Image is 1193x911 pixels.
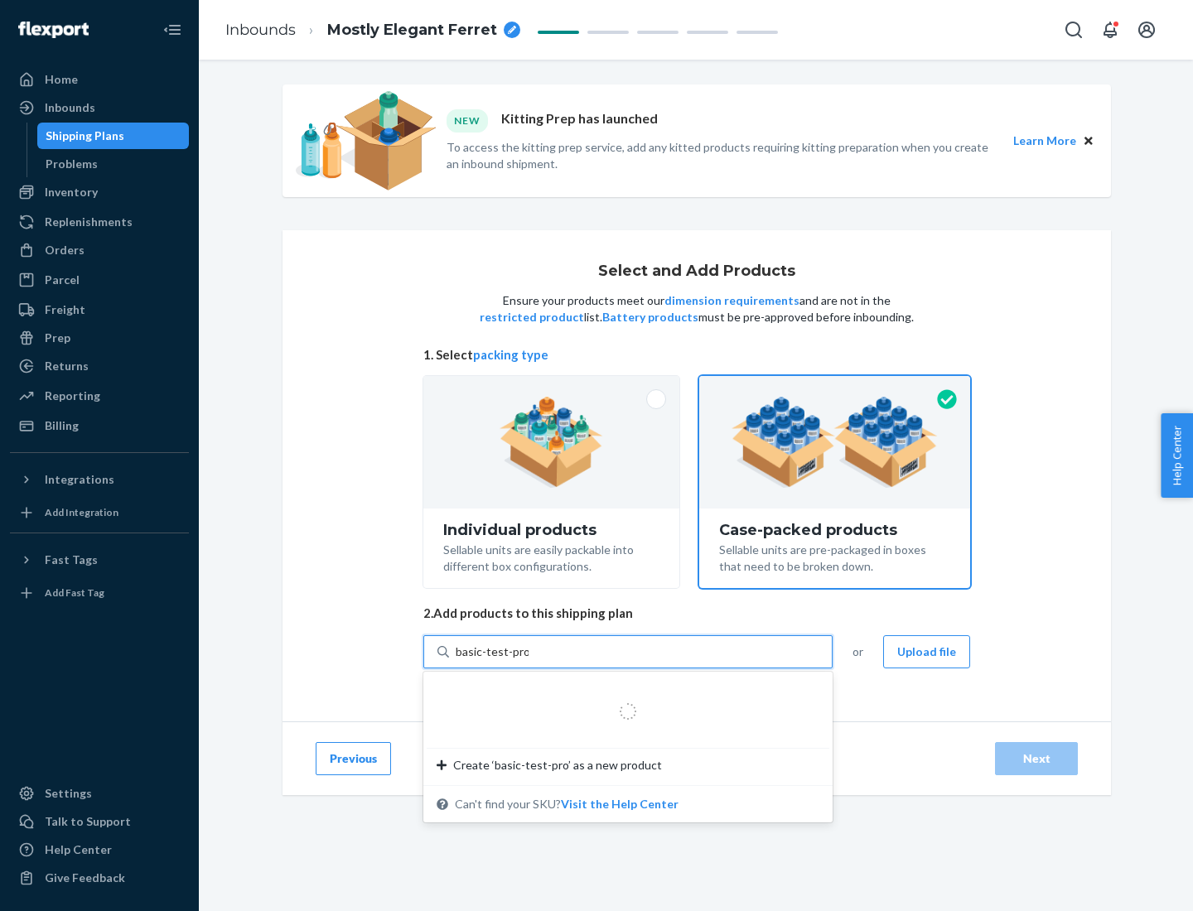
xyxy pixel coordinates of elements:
[10,209,189,235] a: Replenishments
[45,841,112,858] div: Help Center
[10,412,189,439] a: Billing
[664,292,799,309] button: dimension requirements
[10,267,189,293] a: Parcel
[501,109,658,132] p: Kitting Prep has launched
[46,156,98,172] div: Problems
[10,780,189,807] a: Settings
[883,635,970,668] button: Upload file
[10,94,189,121] a: Inbounds
[10,325,189,351] a: Prep
[316,742,391,775] button: Previous
[500,397,603,488] img: individual-pack.facf35554cb0f1810c75b2bd6df2d64e.png
[719,522,950,538] div: Case-packed products
[45,870,125,886] div: Give Feedback
[45,813,131,830] div: Talk to Support
[453,757,662,774] span: Create ‘basic-test-pro’ as a new product
[10,580,189,606] a: Add Fast Tag
[443,538,659,575] div: Sellable units are easily packable into different box configurations.
[1013,132,1076,150] button: Learn More
[1161,413,1193,498] button: Help Center
[45,301,85,318] div: Freight
[10,547,189,573] button: Fast Tags
[10,865,189,891] button: Give Feedback
[45,471,114,488] div: Integrations
[45,272,80,288] div: Parcel
[45,358,89,374] div: Returns
[598,263,795,280] h1: Select and Add Products
[45,505,118,519] div: Add Integration
[447,109,488,132] div: NEW
[719,538,950,575] div: Sellable units are pre-packaged in boxes that need to be broken down.
[473,346,548,364] button: packing type
[18,22,89,38] img: Flexport logo
[1009,750,1064,767] div: Next
[45,242,85,258] div: Orders
[1130,13,1163,46] button: Open account menu
[10,499,189,526] a: Add Integration
[45,330,70,346] div: Prep
[480,309,584,325] button: restricted product
[45,214,133,230] div: Replenishments
[1079,132,1098,150] button: Close
[45,785,92,802] div: Settings
[10,383,189,409] a: Reporting
[327,20,497,41] span: Mostly Elegant Ferret
[561,796,679,812] button: Create ‘basic-test-pro’ as a new productCan't find your SKU?
[447,139,998,172] p: To access the kitting prep service, add any kitted products requiring kitting preparation when yo...
[443,522,659,538] div: Individual products
[10,237,189,263] a: Orders
[45,417,79,434] div: Billing
[10,179,189,205] a: Inventory
[45,184,98,200] div: Inventory
[45,99,95,116] div: Inbounds
[10,66,189,93] a: Home
[10,353,189,379] a: Returns
[10,466,189,493] button: Integrations
[852,643,863,660] span: or
[225,21,296,39] a: Inbounds
[732,397,938,488] img: case-pack.59cecea509d18c883b923b81aeac6d0b.png
[455,796,679,812] span: Can't find your SKU?
[1057,13,1090,46] button: Open Search Box
[602,309,698,325] button: Battery products
[456,643,529,660] input: Create ‘basic-test-pro’ as a new productCan't find your SKU?Visit the Help Center
[45,388,100,404] div: Reporting
[995,742,1078,775] button: Next
[10,296,189,323] a: Freight
[10,808,189,835] a: Talk to Support
[10,836,189,863] a: Help Center
[45,71,78,88] div: Home
[37,151,190,177] a: Problems
[478,292,915,325] p: Ensure your products meet our and are not in the list. must be pre-approved before inbounding.
[423,605,970,622] span: 2. Add products to this shipping plan
[1094,13,1127,46] button: Open notifications
[45,552,98,568] div: Fast Tags
[46,128,124,144] div: Shipping Plans
[212,6,534,55] ol: breadcrumbs
[37,123,190,149] a: Shipping Plans
[45,586,104,600] div: Add Fast Tag
[423,346,970,364] span: 1. Select
[156,13,189,46] button: Close Navigation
